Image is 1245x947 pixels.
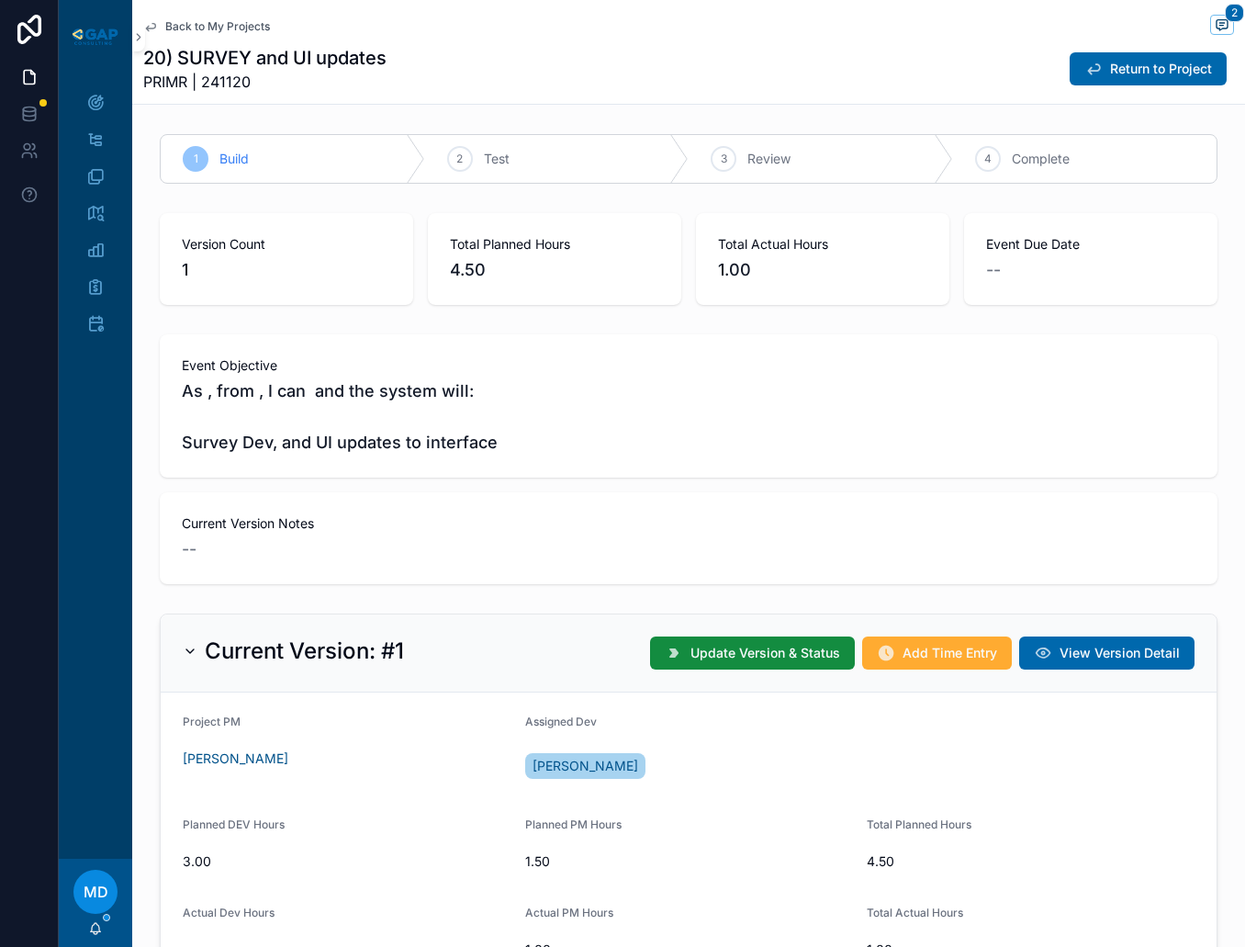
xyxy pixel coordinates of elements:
span: Total Planned Hours [867,817,971,831]
span: View Version Detail [1060,644,1180,662]
img: App logo [70,26,121,48]
span: 3 [721,152,727,166]
span: Total Actual Hours [718,235,927,254]
a: [PERSON_NAME] [525,753,645,779]
span: -- [986,257,1001,283]
span: Planned PM Hours [525,817,622,831]
span: MD [84,881,108,903]
span: Test [484,150,510,168]
span: 1 [194,152,198,166]
span: 2 [456,152,463,166]
span: Current Version Notes [182,514,1195,533]
button: Update Version & Status [650,637,855,670]
span: Version Count [182,235,391,254]
div: scrollable content [59,73,132,364]
a: Back to My Projects [143,19,270,34]
button: View Version Detail [1019,637,1195,670]
span: 3.00 [183,852,510,871]
h2: Current Version: #1 [205,637,404,666]
span: Back to My Projects [165,19,270,34]
a: [PERSON_NAME] [183,750,288,768]
span: Planned DEV Hours [183,817,285,831]
span: 1.00 [718,257,927,283]
span: 4.50 [867,852,1195,871]
span: 2 [1225,4,1244,22]
span: 4.50 [450,257,659,283]
button: Add Time Entry [862,637,1012,670]
span: [PERSON_NAME] [533,757,638,775]
span: PRIMR | 241120 [143,71,387,93]
button: Return to Project [1070,52,1227,85]
span: Event Due Date [986,235,1195,254]
span: Assigned Dev [525,715,597,728]
h1: 20) SURVEY and UI updates [143,45,387,71]
span: As , from , I can and the system will: Survey Dev, and UI updates to interface [182,378,1195,456]
span: -- [182,536,196,562]
span: Review [747,150,791,168]
span: 4 [984,152,992,166]
span: Project PM [183,715,241,728]
span: 1 [182,257,391,283]
button: 2 [1210,15,1234,38]
span: Actual PM Hours [525,906,613,919]
span: Complete [1012,150,1070,168]
span: Update Version & Status [690,644,840,662]
span: Total Actual Hours [867,906,963,919]
span: 1.50 [525,852,853,871]
span: Add Time Entry [903,644,997,662]
span: Return to Project [1110,60,1212,78]
span: Event Objective [182,356,1195,375]
span: Total Planned Hours [450,235,659,254]
span: Build [219,150,249,168]
span: Actual Dev Hours [183,906,275,919]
